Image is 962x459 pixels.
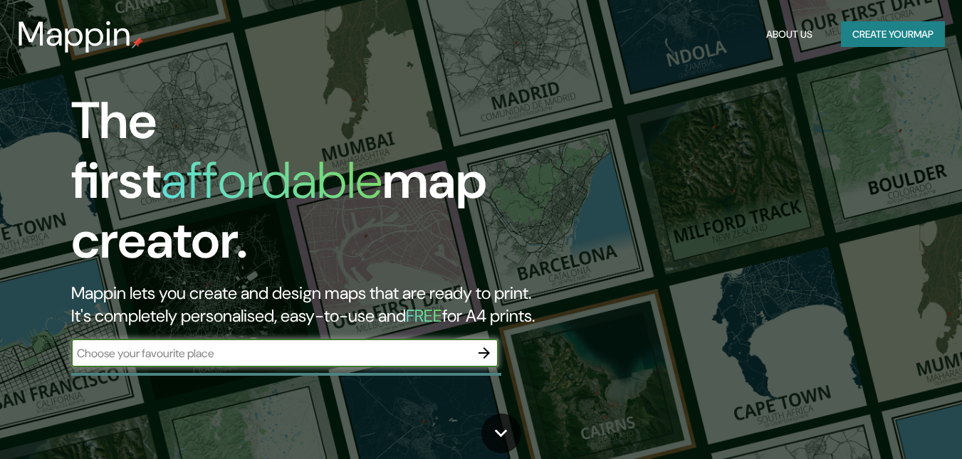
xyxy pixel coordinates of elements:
button: Create yourmap [841,21,945,48]
input: Choose your favourite place [71,345,470,362]
h1: The first map creator. [71,91,553,282]
h5: FREE [406,305,442,327]
h3: Mappin [17,14,132,54]
h2: Mappin lets you create and design maps that are ready to print. It's completely personalised, eas... [71,282,553,327]
button: About Us [760,21,818,48]
img: mappin-pin [132,37,143,48]
h1: affordable [161,147,382,213]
